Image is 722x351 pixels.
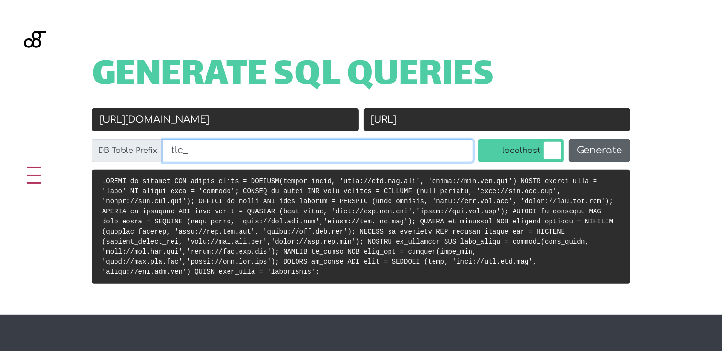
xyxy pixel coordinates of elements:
[92,61,494,91] span: Generate SQL Queries
[92,108,359,131] input: Old URL
[163,139,473,162] input: wp_
[92,139,163,162] label: DB Table Prefix
[478,139,564,162] label: localhost
[569,139,630,162] button: Generate
[364,108,630,131] input: New URL
[102,177,613,276] code: LOREMI do_sitamet CON adipis_elits = DOEIUSM(tempor_incid, 'utla://etd.mag.ali', 'enima://min.ven...
[24,31,46,103] img: Blackgate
